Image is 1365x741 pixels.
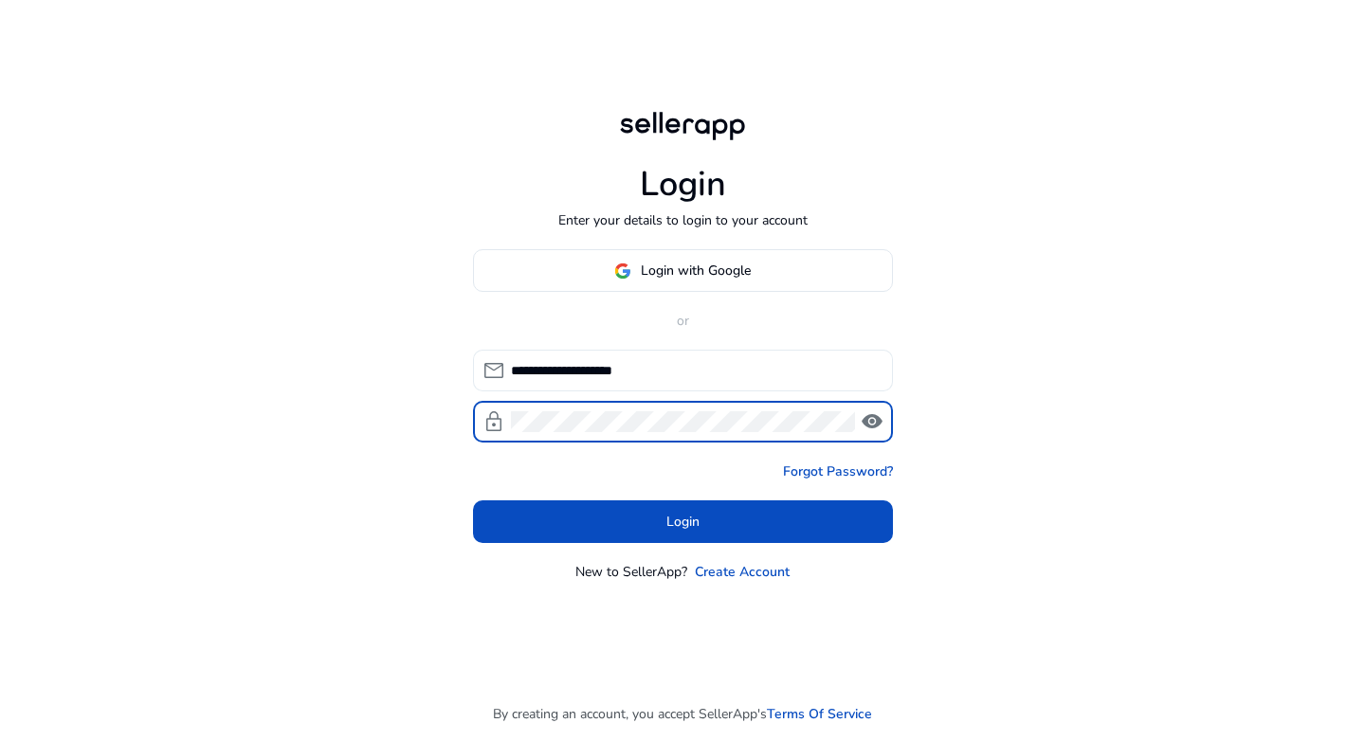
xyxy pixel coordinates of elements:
a: Terms Of Service [767,704,872,724]
h1: Login [640,164,726,205]
span: Login with Google [641,261,751,280]
span: visibility [861,410,883,433]
span: lock [482,410,505,433]
p: Enter your details to login to your account [558,210,808,230]
a: Forgot Password? [783,461,893,481]
img: google-logo.svg [614,262,631,280]
p: or [473,311,893,331]
a: Create Account [695,562,790,582]
button: Login [473,500,893,543]
span: Login [666,512,700,532]
p: New to SellerApp? [575,562,687,582]
span: mail [482,359,505,382]
button: Login with Google [473,249,893,292]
